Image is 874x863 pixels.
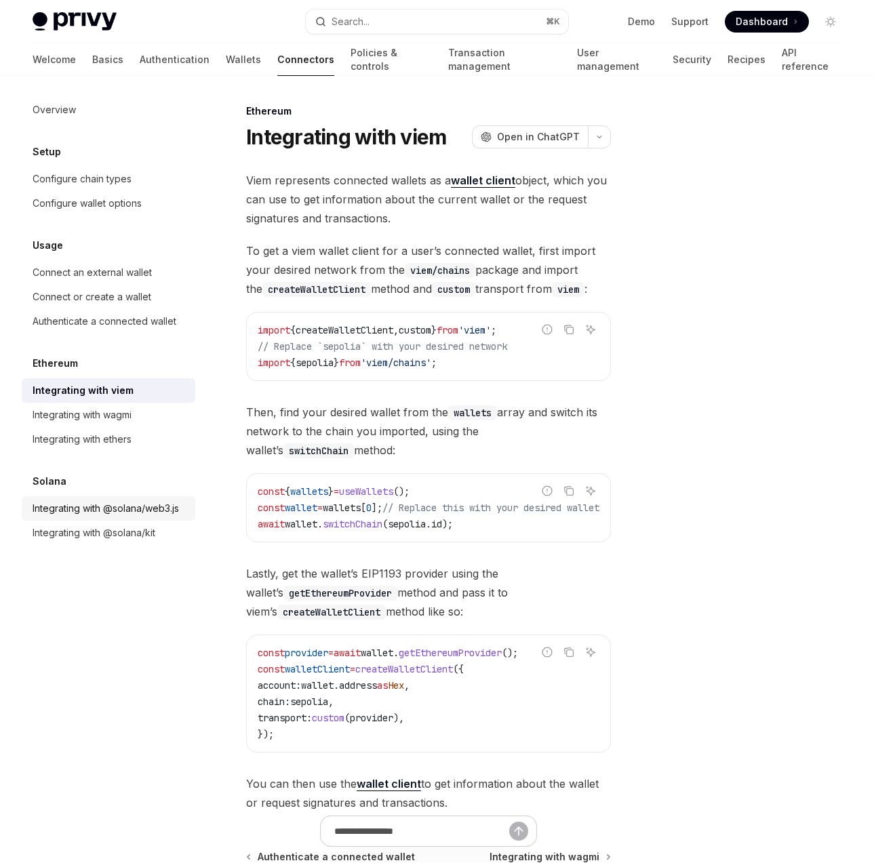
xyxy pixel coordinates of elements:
a: Connect an external wallet [22,260,195,285]
span: provider [350,712,393,724]
span: address [339,679,377,691]
span: transport: [258,712,312,724]
span: Viem represents connected wallets as a object, which you can use to get information about the cur... [246,171,611,228]
a: Security [673,43,711,76]
button: Ask AI [582,482,599,500]
a: Integrating with viem [22,378,195,403]
button: Open in ChatGPT [472,125,588,148]
span: // Replace `sepolia` with your desired network [258,340,507,353]
a: Integrating with @solana/kit [22,521,195,545]
span: const [258,663,285,675]
h1: Integrating with viem [246,125,446,149]
span: ( [344,712,350,724]
button: Ask AI [582,643,599,661]
span: createWalletClient [296,324,393,336]
a: Configure wallet options [22,191,195,216]
div: Search... [332,14,370,30]
span: from [437,324,458,336]
button: Report incorrect code [538,321,556,338]
img: light logo [33,12,117,31]
span: , [328,696,334,708]
div: Integrating with @solana/web3.js [33,500,179,517]
h5: Ethereum [33,355,78,372]
span: To get a viem wallet client for a user’s connected wallet, first import your desired network from... [246,241,611,298]
button: Copy the contents from the code block [560,482,578,500]
span: Then, find your desired wallet from the array and switch its network to the chain you imported, u... [246,403,611,460]
span: Lastly, get the wallet’s EIP1193 provider using the wallet’s method and pass it to viem’s method ... [246,564,611,621]
span: sepolia [296,357,334,369]
span: 0 [366,502,372,514]
span: [ [361,502,366,514]
a: Integrating with wagmi [22,403,195,427]
span: } [328,485,334,498]
button: Send message [509,822,528,841]
span: from [339,357,361,369]
code: wallets [448,405,497,420]
span: wallet [361,647,393,659]
span: ); [442,518,453,530]
span: (); [393,485,410,498]
a: Integrating with @solana/web3.js [22,496,195,521]
span: } [334,357,339,369]
span: wallet [285,518,317,530]
a: wallet client [451,174,515,188]
span: ; [491,324,496,336]
span: 'viem' [458,324,491,336]
span: account: [258,679,301,691]
span: . [317,518,323,530]
code: createWalletClient [262,282,371,297]
a: Overview [22,98,195,122]
span: sepolia [290,696,328,708]
span: ⌘ K [546,16,560,27]
span: const [258,485,285,498]
span: ; [431,357,437,369]
a: Integrating with ethers [22,427,195,451]
span: Hex [388,679,404,691]
a: Configure chain types [22,167,195,191]
a: User management [577,43,657,76]
span: { [290,324,296,336]
a: Support [671,15,709,28]
span: , [404,679,410,691]
a: Demo [628,15,655,28]
div: Configure wallet options [33,195,142,212]
a: Basics [92,43,123,76]
button: Ask AI [582,321,599,338]
button: Search...⌘K [306,9,568,34]
a: Authenticate a connected wallet [22,309,195,334]
span: { [290,357,296,369]
span: getEthereumProvider [399,647,502,659]
span: Open in ChatGPT [497,130,580,144]
span: provider [285,647,328,659]
a: wallet client [357,777,421,791]
span: = [328,647,334,659]
code: custom [432,282,475,297]
span: wallets [290,485,328,498]
span: // Replace this with your desired wallet [382,502,599,514]
strong: wallet client [451,174,515,187]
span: sepolia [388,518,426,530]
button: Report incorrect code [538,482,556,500]
span: ({ [453,663,464,675]
a: API reference [782,43,841,76]
code: viem [552,282,584,297]
button: Copy the contents from the code block [560,321,578,338]
span: Dashboard [736,15,788,28]
a: Recipes [728,43,766,76]
input: Ask a question... [334,816,509,846]
span: const [258,502,285,514]
span: ( [382,518,388,530]
span: switchChain [323,518,382,530]
span: import [258,357,290,369]
span: { [285,485,290,498]
a: Policies & controls [351,43,432,76]
code: switchChain [283,443,354,458]
a: Connectors [277,43,334,76]
span: chain: [258,696,290,708]
span: = [334,485,339,498]
div: Ethereum [246,104,611,118]
span: wallet [285,502,317,514]
span: id [431,518,442,530]
span: = [350,663,355,675]
code: getEthereumProvider [283,586,397,601]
